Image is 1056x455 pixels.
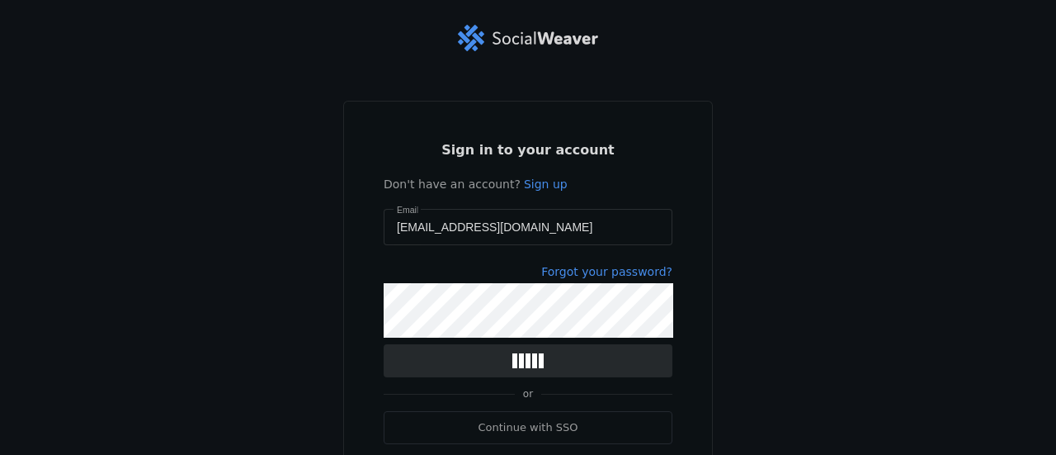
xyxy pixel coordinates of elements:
[384,411,672,444] a: Continue with SSO
[524,176,568,192] a: Sign up
[515,377,541,410] span: or
[397,217,659,237] input: Email
[441,141,615,159] span: Sign in to your account
[384,176,521,192] span: Don't have an account?
[397,203,418,218] mat-label: Email
[541,265,672,278] a: Forgot your password?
